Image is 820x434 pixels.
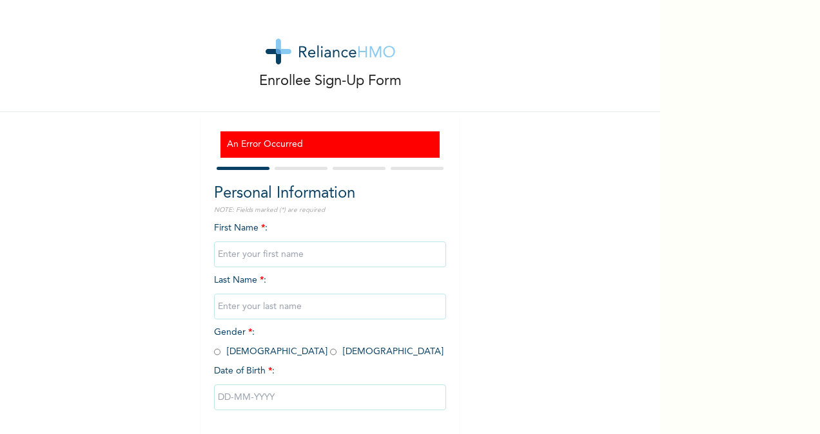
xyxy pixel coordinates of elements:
span: Gender : [DEMOGRAPHIC_DATA] [DEMOGRAPHIC_DATA] [214,328,444,356]
input: Enter your first name [214,241,446,267]
span: First Name : [214,223,446,259]
span: Last Name : [214,276,446,311]
span: Date of Birth : [214,364,275,378]
input: DD-MM-YYYY [214,384,446,410]
p: NOTE: Fields marked (*) are required [214,205,446,215]
input: Enter your last name [214,294,446,319]
h3: An Error Occurred [227,138,433,151]
p: Enrollee Sign-Up Form [259,71,402,92]
h2: Personal Information [214,182,446,205]
img: logo [266,39,395,64]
